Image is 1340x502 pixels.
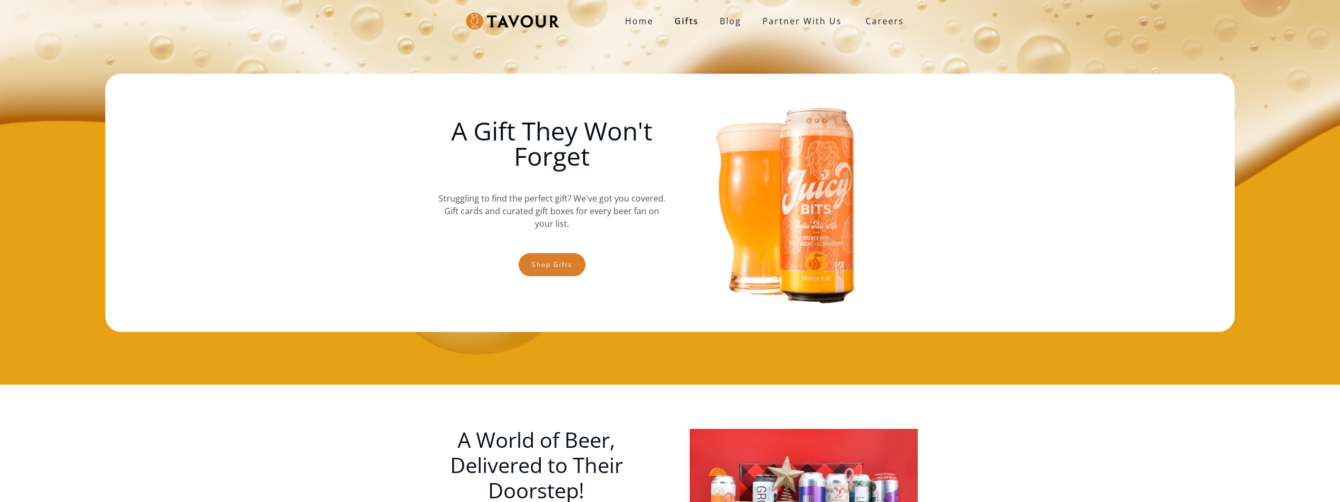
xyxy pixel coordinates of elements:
a: Home [614,11,664,32]
a: Shop gifts [519,253,585,276]
a: Blog [709,11,752,32]
p: Struggling to find the perfect gift? We've got you covered. Gift cards and curated gift boxes for... [438,182,666,240]
a: Careers [852,6,912,36]
strong: Careers [866,11,904,32]
a: Gifts [664,11,709,32]
a: partner with us [752,11,852,32]
strong: Home [625,15,653,27]
h1: A Gift They Won't Forget [438,118,666,169]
